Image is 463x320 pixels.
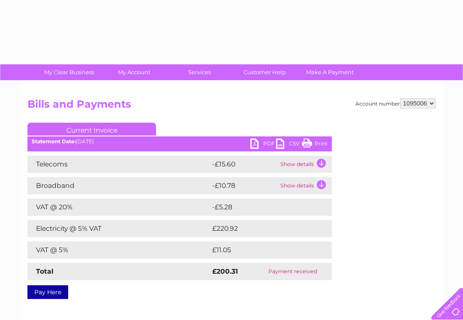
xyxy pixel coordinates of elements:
b: Statement Date: [32,138,76,145]
td: Electricity @ 5% VAT [27,220,210,237]
a: My Clear Business [34,64,105,80]
strong: Total [36,267,54,275]
td: VAT @ 5% [27,242,210,259]
td: Show details [278,156,332,173]
a: Make A Payment [295,64,365,80]
a: Current Invoice [27,123,156,136]
td: Payment received [254,263,332,280]
a: CSV [276,139,302,151]
td: -£10.78 [210,177,278,194]
a: Services [164,64,235,80]
td: -£5.28 [210,199,314,216]
td: Broadband [27,177,210,194]
td: -£15.60 [210,156,278,173]
a: Pay Here [27,285,68,299]
strong: £200.31 [212,267,238,275]
td: Telecoms [27,156,210,173]
a: PDF [250,139,276,151]
td: £11.05 [210,242,313,259]
a: Print [302,139,328,151]
td: Show details [278,177,332,194]
div: [DATE] [27,139,332,145]
td: VAT @ 20% [27,199,210,216]
h2: Bills and Payments [27,98,436,115]
div: Account number [355,98,436,109]
a: Customer Help [229,64,300,80]
a: My Account [99,64,170,80]
td: £220.92 [210,220,317,237]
